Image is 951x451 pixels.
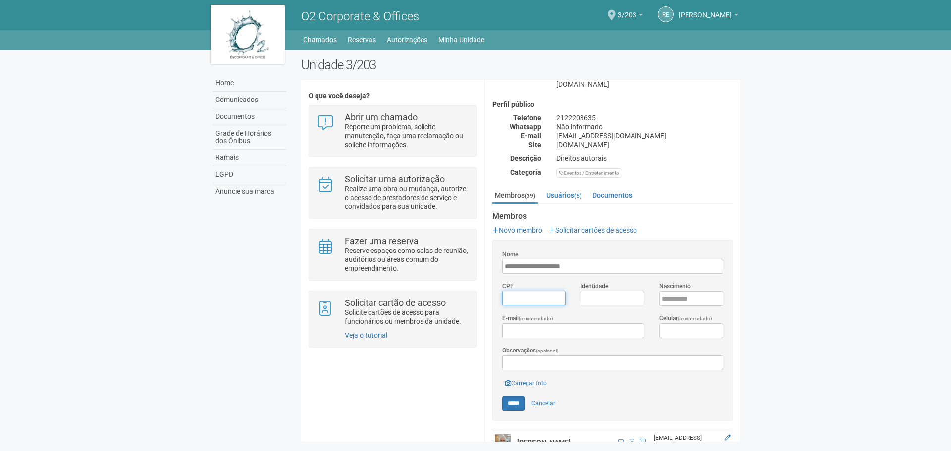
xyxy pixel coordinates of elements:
[521,132,541,140] strong: E-mail
[618,1,636,19] span: 3/203
[549,113,740,122] div: 2122203635
[549,154,740,163] div: Direitos autorais
[549,71,740,89] div: [EMAIL_ADDRESS][DOMAIN_NAME];[EMAIL_ADDRESS][DOMAIN_NAME]
[679,12,738,20] a: [PERSON_NAME]
[618,12,643,20] a: 3/203
[492,226,542,234] a: Novo membro
[211,5,285,64] img: logo.jpg
[510,123,541,131] strong: Whatsapp
[492,212,733,221] strong: Membros
[549,131,740,140] div: [EMAIL_ADDRESS][DOMAIN_NAME]
[345,308,469,326] p: Solicite cartões de acesso para funcionários ou membros da unidade.
[345,246,469,273] p: Reserve espaços como salas de reunião, auditórios ou áreas comum do empreendimento.
[549,226,637,234] a: Solicitar cartões de acesso
[528,141,541,149] strong: Site
[502,378,550,389] a: Carregar foto
[502,250,518,259] label: Nome
[525,192,535,199] small: (39)
[654,434,718,451] div: [EMAIL_ADDRESS][DOMAIN_NAME]
[345,174,445,184] strong: Solicitar uma autorização
[317,299,469,326] a: Solicitar cartão de acesso Solicite cartões de acesso para funcionários ou membros da unidade.
[556,168,622,178] div: Eventos / Entretenimento
[492,101,733,108] h4: Perfil público
[725,434,731,441] a: Editar membro
[345,112,418,122] strong: Abrir um chamado
[502,314,553,323] label: E-mail
[213,108,286,125] a: Documentos
[502,282,514,291] label: CPF
[303,33,337,47] a: Chamados
[510,154,541,162] strong: Descrição
[213,150,286,166] a: Ramais
[492,188,538,204] a: Membros(39)
[519,316,553,321] span: (recomendado)
[581,282,608,291] label: Identidade
[213,166,286,183] a: LGPD
[526,396,561,411] a: Cancelar
[510,168,541,176] strong: Categoria
[678,316,712,321] span: (recomendado)
[549,140,740,149] div: [DOMAIN_NAME]
[348,33,376,47] a: Reservas
[309,92,476,100] h4: O que você deseja?
[502,346,559,355] label: Observações
[590,188,634,202] a: Documentos
[213,75,286,92] a: Home
[574,192,581,199] small: (5)
[536,348,559,353] span: (opcional)
[345,331,387,339] a: Veja o tutorial
[317,237,469,273] a: Fazer uma reserva Reserve espaços como salas de reunião, auditórios ou áreas comum do empreendime...
[213,183,286,200] a: Anuncie sua marca
[544,188,584,202] a: Usuários(5)
[345,298,446,308] strong: Solicitar cartão de acesso
[387,33,427,47] a: Autorizações
[317,175,469,211] a: Solicitar uma autorização Realize uma obra ou mudança, autorize o acesso de prestadores de serviç...
[345,122,469,149] p: Reporte um problema, solicite manutenção, faça uma reclamação ou solicite informações.
[213,92,286,108] a: Comunicados
[659,282,691,291] label: Nascimento
[213,125,286,150] a: Grade de Horários dos Ônibus
[438,33,484,47] a: Minha Unidade
[549,122,740,131] div: Não informado
[345,236,419,246] strong: Fazer uma reserva
[679,1,732,19] span: RAIZA EDUARDA ASSIS DIAS
[659,314,712,323] label: Celular
[345,184,469,211] p: Realize uma obra ou mudança, autorize o acesso de prestadores de serviço e convidados para sua un...
[658,6,674,22] a: RE
[517,438,571,446] strong: [PERSON_NAME]
[301,9,419,23] span: O2 Corporate & Offices
[513,114,541,122] strong: Telefone
[495,434,511,450] img: user.png
[317,113,469,149] a: Abrir um chamado Reporte um problema, solicite manutenção, faça uma reclamação ou solicite inform...
[301,57,740,72] h2: Unidade 3/203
